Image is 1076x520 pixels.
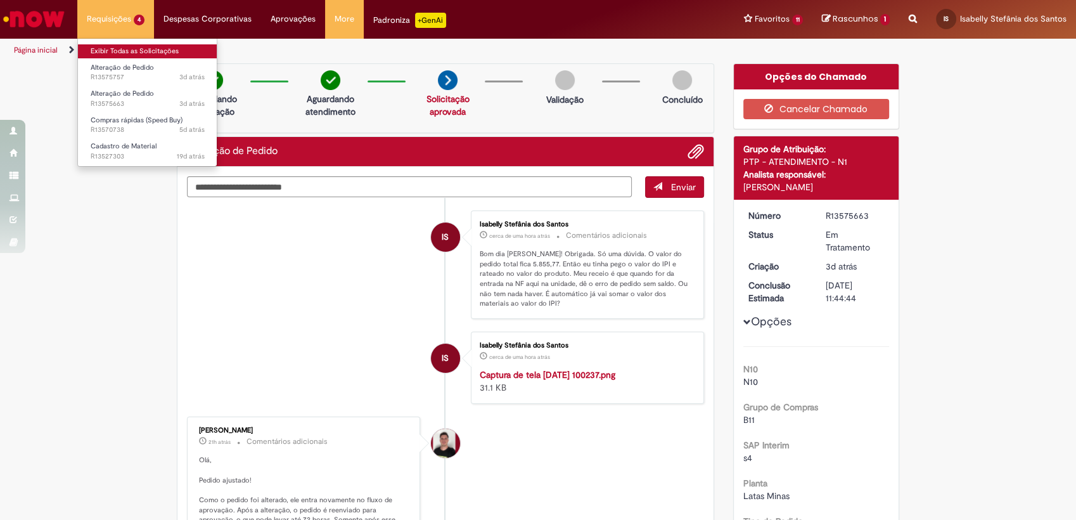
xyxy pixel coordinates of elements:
div: Isabelly Stefânia dos Santos [431,344,460,373]
a: Aberto R13527303 : Cadastro de Material [78,140,217,163]
span: cerca de uma hora atrás [489,353,550,361]
span: R13575663 [91,99,205,109]
span: IS [442,222,449,252]
a: Exibir Todas as Solicitações [78,44,217,58]
span: 4 [134,15,144,25]
b: Grupo de Compras [743,401,818,413]
span: IS [944,15,949,23]
span: Alteração de Pedido [91,63,154,72]
time: 26/09/2025 14:06:11 [179,125,205,134]
span: R13570738 [91,125,205,135]
span: R13575757 [91,72,205,82]
span: Despesas Corporativas [163,13,252,25]
span: Latas Minas [743,490,790,502]
time: 12/09/2025 11:39:20 [177,152,205,161]
textarea: Digite sua mensagem aqui... [187,176,632,198]
div: Matheus Henrique Drudi [431,429,460,458]
button: Cancelar Chamado [743,99,890,119]
a: Página inicial [14,45,58,55]
span: 3d atrás [179,72,205,82]
button: Adicionar anexos [688,143,704,160]
div: Isabelly Stefânia dos Santos [480,342,691,349]
ul: Trilhas de página [10,39,708,62]
div: Isabelly Stefânia dos Santos [431,223,460,252]
span: cerca de uma hora atrás [489,232,550,240]
dt: Conclusão Estimada [739,279,817,304]
a: Rascunhos [822,13,890,25]
b: SAP Interim [743,439,790,451]
span: 3d atrás [179,99,205,108]
span: Aprovações [271,13,316,25]
span: Isabelly Stefânia dos Santos [960,13,1066,24]
span: Alteração de Pedido [91,89,154,98]
span: 3d atrás [826,261,857,272]
ul: Requisições [77,38,217,167]
span: Favoritos [755,13,790,25]
small: Comentários adicionais [566,230,647,241]
img: arrow-next.png [438,70,458,90]
span: Rascunhos [833,13,878,25]
dt: Criação [739,260,817,273]
div: Analista responsável: [743,168,890,181]
dt: Status [739,228,817,241]
time: 29/09/2025 10:34:40 [179,72,205,82]
div: Isabelly Stefânia dos Santos [480,221,691,228]
span: Requisições [87,13,131,25]
a: Aberto R13575757 : Alteração de Pedido [78,61,217,84]
span: 1 [880,14,890,25]
div: 31.1 KB [480,368,691,394]
b: N10 [743,363,758,375]
b: Planta [743,478,767,489]
time: 01/10/2025 10:02:54 [489,353,550,361]
small: Comentários adicionais [247,436,328,447]
span: 5d atrás [179,125,205,134]
span: IS [442,343,449,374]
span: s4 [743,452,752,464]
span: B11 [743,414,755,426]
p: Validação [546,93,584,106]
dt: Número [739,209,817,222]
time: 01/10/2025 10:05:04 [489,232,550,240]
img: img-circle-grey.png [555,70,575,90]
a: Aberto R13575663 : Alteração de Pedido [78,87,217,110]
span: N10 [743,376,758,387]
h2: Alteração de Pedido Histórico de tíquete [187,146,278,157]
div: Em Tratamento [826,228,885,254]
time: 29/09/2025 10:21:12 [179,99,205,108]
a: Solicitação aprovada [426,93,470,117]
div: 29/09/2025 10:21:11 [826,260,885,273]
div: R13575663 [826,209,885,222]
time: 29/09/2025 10:21:11 [826,261,857,272]
div: Padroniza [373,13,446,28]
span: More [335,13,354,25]
button: Enviar [645,176,704,198]
img: img-circle-grey.png [672,70,692,90]
div: [DATE] 11:44:44 [826,279,885,304]
time: 30/09/2025 14:39:25 [208,438,231,446]
span: 19d atrás [177,152,205,161]
span: Enviar [671,181,696,193]
p: Concluído [662,93,703,106]
div: Opções do Chamado [734,64,899,89]
p: +GenAi [415,13,446,28]
div: PTP - ATENDIMENTO - N1 [743,155,890,168]
span: 11 [792,15,804,25]
span: Compras rápidas (Speed Buy) [91,115,183,125]
p: Aguardando atendimento [300,93,361,118]
img: check-circle-green.png [321,70,340,90]
p: Bom dia [PERSON_NAME]! Obrigada. Só uma dúvida. O valor do pedido total fica 5.855,77. Então eu t... [480,249,691,309]
a: Captura de tela [DATE] 100237.png [480,369,615,380]
div: [PERSON_NAME] [199,427,410,434]
div: Grupo de Atribuição: [743,143,890,155]
div: [PERSON_NAME] [743,181,890,193]
a: Aberto R13570738 : Compras rápidas (Speed Buy) [78,114,217,137]
img: ServiceNow [1,6,67,32]
span: 21h atrás [208,438,231,446]
span: Cadastro de Material [91,141,157,151]
span: R13527303 [91,152,205,162]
